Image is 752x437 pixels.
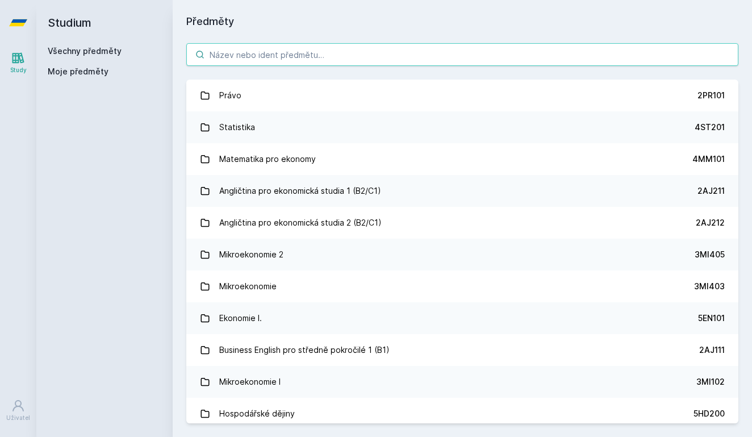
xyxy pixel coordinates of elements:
[6,414,30,422] div: Uživatel
[186,175,738,207] a: Angličtina pro ekonomická studia 1 (B2/C1) 2AJ211
[219,211,382,234] div: Angličtina pro ekonomická studia 2 (B2/C1)
[186,43,738,66] input: Název nebo ident předmětu…
[186,111,738,143] a: Statistika 4ST201
[186,14,738,30] h1: Předměty
[219,116,255,139] div: Statistika
[219,180,381,202] div: Angličtina pro ekonomická studia 1 (B2/C1)
[219,275,277,298] div: Mikroekonomie
[2,45,34,80] a: Study
[695,249,725,260] div: 3MI405
[694,281,725,292] div: 3MI403
[186,270,738,302] a: Mikroekonomie 3MI403
[186,143,738,175] a: Matematika pro ekonomy 4MM101
[699,344,725,356] div: 2AJ111
[219,243,283,266] div: Mikroekonomie 2
[186,239,738,270] a: Mikroekonomie 2 3MI405
[10,66,27,74] div: Study
[219,371,281,393] div: Mikroekonomie I
[697,185,725,197] div: 2AJ211
[693,408,725,419] div: 5HD200
[698,313,725,324] div: 5EN101
[696,376,725,388] div: 3MI102
[48,66,108,77] span: Moje předměty
[695,122,725,133] div: 4ST201
[219,148,316,170] div: Matematika pro ekonomy
[219,339,390,361] div: Business English pro středně pokročilé 1 (B1)
[186,80,738,111] a: Právo 2PR101
[692,153,725,165] div: 4MM101
[697,90,725,101] div: 2PR101
[186,302,738,334] a: Ekonomie I. 5EN101
[48,46,122,56] a: Všechny předměty
[219,402,295,425] div: Hospodářské dějiny
[219,84,241,107] div: Právo
[219,307,262,330] div: Ekonomie I.
[2,393,34,428] a: Uživatel
[186,398,738,430] a: Hospodářské dějiny 5HD200
[696,217,725,228] div: 2AJ212
[186,334,738,366] a: Business English pro středně pokročilé 1 (B1) 2AJ111
[186,366,738,398] a: Mikroekonomie I 3MI102
[186,207,738,239] a: Angličtina pro ekonomická studia 2 (B2/C1) 2AJ212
